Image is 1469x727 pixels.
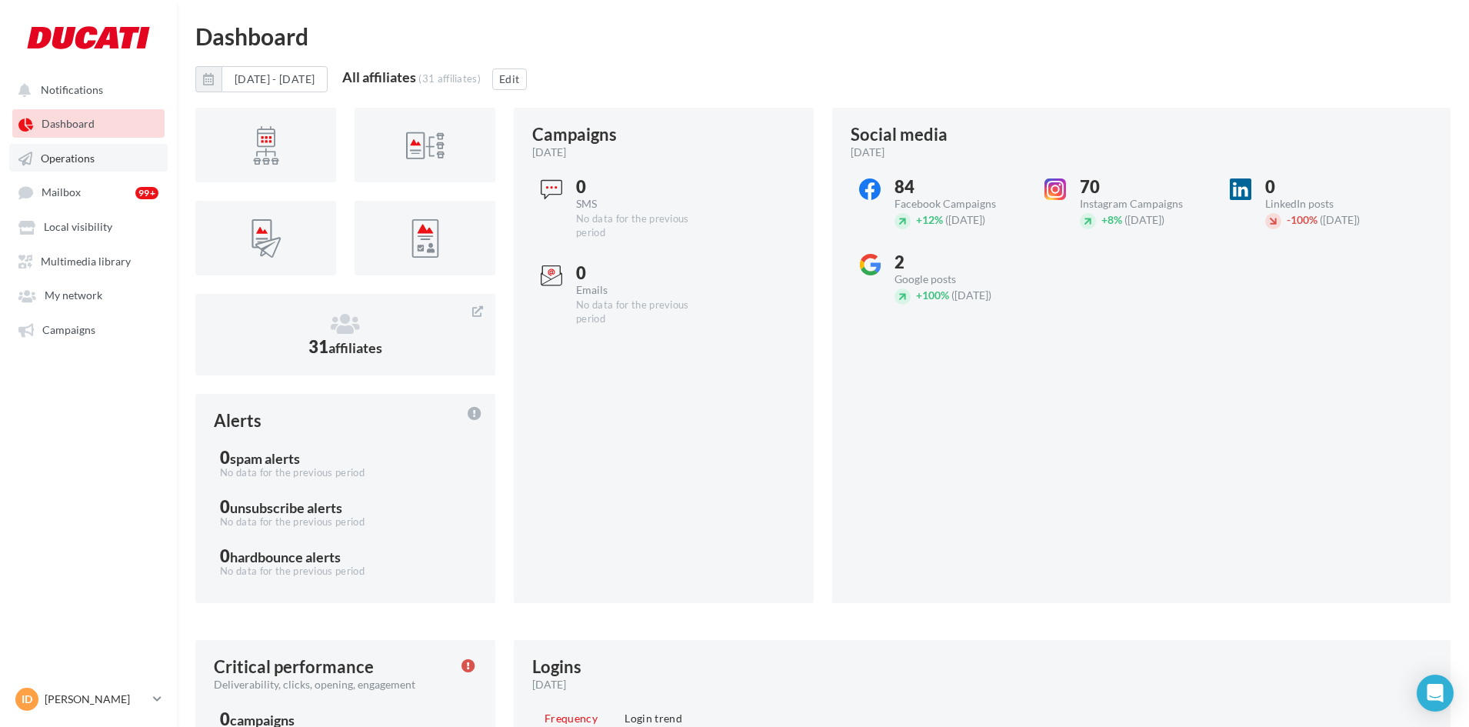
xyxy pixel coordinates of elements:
span: Dashboard [42,118,95,131]
span: Notifications [41,83,103,96]
span: Login trend [625,712,682,725]
span: [DATE] [532,145,566,160]
button: [DATE] - [DATE] [195,66,328,92]
span: Mailbox [42,186,81,199]
span: - [1287,213,1291,226]
a: Local visibility [9,212,168,240]
div: 0 [1265,178,1394,195]
div: Instagram Campaigns [1080,198,1208,209]
a: Multimedia library [9,247,168,275]
span: Local visibility [44,221,112,234]
span: ([DATE]) [1320,213,1360,226]
span: 12% [916,213,943,226]
div: campaigns [230,713,295,727]
div: Dashboard [195,25,1451,48]
span: My network [45,289,102,302]
div: Campaigns [532,126,617,143]
span: Operations [41,152,95,165]
div: Google posts [894,274,1023,285]
div: 2 [894,254,1023,271]
div: No data for the previous period [220,466,471,480]
div: LinkedIn posts [1265,198,1394,209]
span: + [1101,213,1108,226]
div: No data for the previous period [220,515,471,529]
div: 0 [220,548,471,565]
div: 70 [1080,178,1208,195]
div: (31 affiliates) [418,72,481,85]
span: + [916,213,922,226]
div: Emails [576,285,705,295]
span: ([DATE]) [1124,213,1164,226]
div: 0 [220,449,471,466]
span: 100% [916,288,949,302]
div: 0 [576,178,705,195]
span: 8% [1101,213,1122,226]
div: Logins [532,659,581,675]
div: spam alerts [230,452,300,465]
span: + [916,288,922,302]
div: Alerts [214,412,261,429]
span: 31 [308,336,382,357]
div: Open Intercom Messenger [1417,675,1454,712]
a: Mailbox 99+ [9,178,168,206]
div: 99+ [135,187,158,199]
button: [DATE] - [DATE] [222,66,328,92]
p: [PERSON_NAME] [45,692,147,707]
span: ID [22,692,32,707]
div: SMS [576,198,705,209]
span: [DATE] [851,145,884,160]
div: No data for the previous period [220,565,471,579]
div: Deliverability, clicks, opening, engagement [214,677,449,692]
div: 0 [576,265,705,282]
span: ([DATE]) [951,288,991,302]
div: Critical performance [214,659,374,675]
span: affiliates [328,339,382,356]
button: Edit [492,68,526,90]
span: [DATE] [532,677,566,692]
a: Operations [9,144,168,172]
div: All affiliates [342,70,416,84]
div: No data for the previous period [576,298,705,326]
span: ([DATE]) [945,213,985,226]
div: No data for the previous period [576,212,705,240]
span: Campaigns [42,323,95,336]
a: Campaigns [9,315,168,343]
div: hardbounce alerts [230,550,341,564]
a: ID [PERSON_NAME] [12,685,165,714]
div: unsubscribe alerts [230,501,342,515]
div: Social media [851,126,948,143]
a: My network [9,281,168,308]
div: 0 [220,499,471,515]
a: Dashboard [9,109,168,137]
span: 100% [1287,213,1317,226]
span: Multimedia library [41,255,131,268]
div: 84 [894,178,1023,195]
div: Facebook Campaigns [894,198,1023,209]
button: Notifications [9,75,162,103]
